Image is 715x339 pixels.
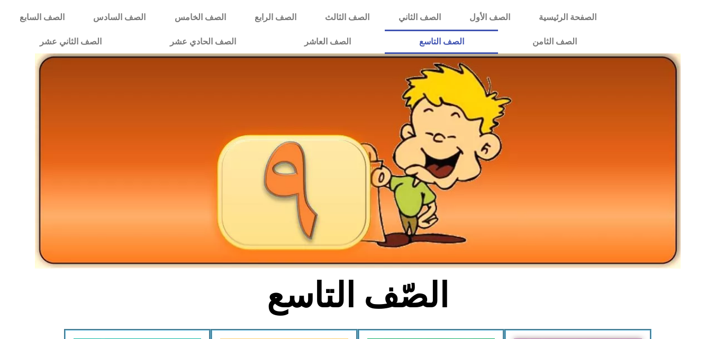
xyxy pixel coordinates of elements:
[5,5,79,30] a: الصف السابع
[385,30,498,54] a: الصف التاسع
[524,5,611,30] a: الصفحة الرئيسية
[384,5,455,30] a: الصف الثاني
[311,5,384,30] a: الصف الثالث
[455,5,524,30] a: الصف الأول
[79,5,160,30] a: الصف السادس
[183,275,532,316] h2: الصّف التاسع
[240,5,311,30] a: الصف الرابع
[270,30,385,54] a: الصف العاشر
[498,30,611,54] a: الصف الثامن
[5,30,135,54] a: الصف الثاني عشر
[135,30,270,54] a: الصف الحادي عشر
[160,5,240,30] a: الصف الخامس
